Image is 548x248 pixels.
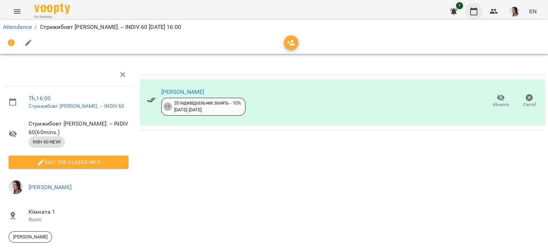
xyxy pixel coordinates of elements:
a: Th , 16:00 [29,95,51,102]
span: Стрижибовт [PERSON_NAME]. -- INDIV 60 ( 60 mins. ) [29,120,128,136]
img: Voopty Logo [34,4,70,14]
a: Attendance [3,24,32,30]
span: EN [529,7,537,15]
button: EN [526,5,539,18]
img: 6a03a0f17c1b85eb2e33e2f5271eaff0.png [9,180,23,194]
nav: breadcrumb [3,23,545,31]
a: [PERSON_NAME] [29,184,72,191]
button: Menu [9,3,26,20]
button: Edit the class's Info [9,156,128,168]
span: Cancel [523,102,536,108]
span: Кімната 1 [29,208,128,216]
img: 6a03a0f17c1b85eb2e33e2f5271eaff0.png [509,6,519,16]
p: Room [29,216,128,223]
span: Absence [493,102,509,108]
a: [PERSON_NAME] [161,88,204,95]
span: For Business [34,15,70,19]
div: 10 [163,102,172,111]
span: 1 [456,2,463,9]
li: / [35,23,37,31]
button: Absence [487,91,515,111]
button: Cancel [515,91,544,111]
div: 20 індивідуальних занять - 10% [DATE] - [DATE] [174,100,241,113]
a: Стрижибовт [PERSON_NAME]. -- INDIV 60 [29,103,124,109]
span: Indiv 60 NEW! [29,139,65,145]
span: [PERSON_NAME] [9,234,52,240]
span: Edit the class's Info [14,158,123,166]
p: Стрижибовт [PERSON_NAME]. -- INDIV 60 [DATE] 16:00 [40,23,181,31]
div: [PERSON_NAME] [9,231,52,243]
